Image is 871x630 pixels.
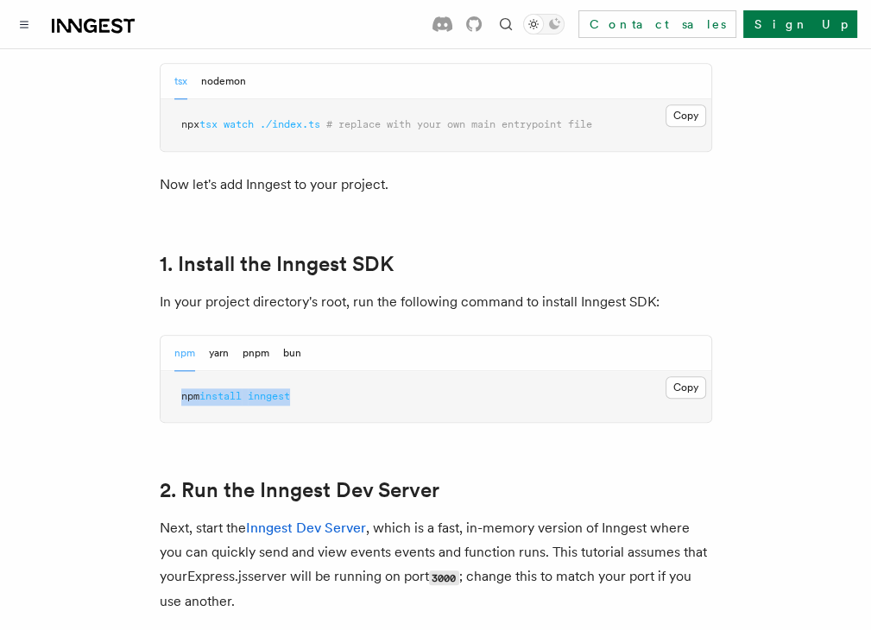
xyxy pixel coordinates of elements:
[209,336,229,371] button: yarn
[160,516,712,614] p: Next, start the , which is a fast, in-memory version of Inngest where you can quickly send and vi...
[523,14,565,35] button: Toggle dark mode
[495,14,516,35] button: Find something...
[248,390,290,402] span: inngest
[199,390,242,402] span: install
[174,336,195,371] button: npm
[429,570,459,585] code: 3000
[666,104,706,127] button: Copy
[160,252,394,276] a: 1. Install the Inngest SDK
[199,118,218,130] span: tsx
[743,10,857,38] a: Sign Up
[181,118,199,130] span: npx
[14,14,35,35] button: Toggle navigation
[578,10,736,38] a: Contact sales
[224,118,254,130] span: watch
[160,478,439,502] a: 2. Run the Inngest Dev Server
[243,336,269,371] button: pnpm
[160,173,712,197] p: Now let's add Inngest to your project.
[666,376,706,399] button: Copy
[246,520,366,536] a: Inngest Dev Server
[181,390,199,402] span: npm
[160,290,712,314] p: In your project directory's root, run the following command to install Inngest SDK:
[326,118,592,130] span: # replace with your own main entrypoint file
[283,336,301,371] button: bun
[260,118,320,130] span: ./index.ts
[174,64,187,99] button: tsx
[201,64,246,99] button: nodemon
